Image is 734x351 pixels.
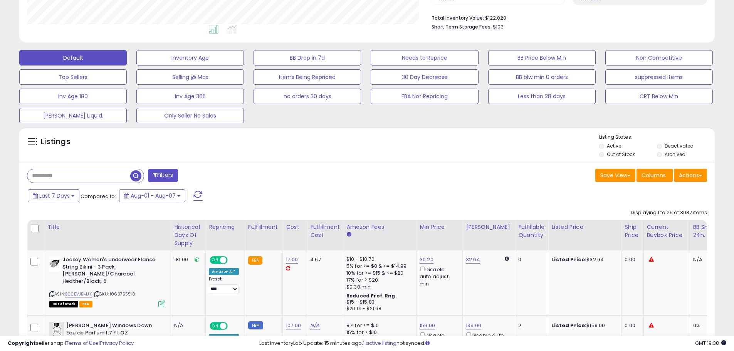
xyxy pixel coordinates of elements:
b: Listed Price: [551,256,586,263]
button: Inv Age 365 [136,89,244,104]
div: 0.00 [625,256,637,263]
button: CPT Below Min [605,89,713,104]
button: Top Sellers [19,69,127,85]
button: 30 Day Decrease [371,69,478,85]
small: Amazon Fees. [346,231,351,238]
div: 0 [518,256,542,263]
div: $32.64 [551,256,615,263]
small: FBA [248,256,262,265]
div: Title [47,223,168,231]
b: [PERSON_NAME] Windows Down Eau de Parfum 1.7 Fl. OZ [66,322,160,338]
button: Inv Age 180 [19,89,127,104]
button: Columns [637,169,673,182]
a: 32.64 [466,256,480,264]
span: FBA [79,301,92,307]
button: Less than 28 days [488,89,596,104]
span: Columns [642,171,666,179]
button: Aug-01 - Aug-07 [119,189,185,202]
div: $159.00 [551,322,615,329]
span: ON [210,323,220,329]
div: $20.01 - $21.68 [346,306,410,312]
div: 0.00 [625,322,637,329]
button: Last 7 Days [28,189,79,202]
span: Last 7 Days [39,192,70,200]
div: Fulfillable Quantity [518,223,545,239]
button: BB Price Below Min [488,50,596,65]
div: 17% for > $20 [346,277,410,284]
span: Compared to: [81,193,116,200]
div: Current Buybox Price [647,223,687,239]
b: Listed Price: [551,322,586,329]
button: Only Seller No Sales [136,108,244,123]
div: [PERSON_NAME] [466,223,512,231]
div: Fulfillment Cost [310,223,340,239]
div: Cost [286,223,304,231]
button: BB Drop in 7d [254,50,361,65]
a: 1 active listing [363,339,396,347]
button: Items Being Repriced [254,69,361,85]
div: Last InventoryLab Update: 15 minutes ago, not synced. [259,340,726,347]
img: 41jiEAcftdL._SL40_.jpg [49,322,64,338]
button: Inventory Age [136,50,244,65]
span: ON [210,257,220,264]
div: Fulfillment [248,223,279,231]
div: Amazon Fees [346,223,413,231]
span: Aug-01 - Aug-07 [131,192,176,200]
div: 0% [693,322,719,329]
span: | SKU: 1063755510 [93,291,135,297]
li: $122,020 [432,13,701,22]
span: $103 [493,23,504,30]
span: All listings that are currently out of stock and unavailable for purchase on Amazon [49,301,78,307]
button: FBA Not Repricing [371,89,478,104]
button: Save View [595,169,635,182]
a: Privacy Policy [100,339,134,347]
label: Deactivated [665,143,694,149]
label: Out of Stock [607,151,635,158]
div: 10% for >= $15 & <= $20 [346,270,410,277]
div: $0.30 min [346,284,410,291]
div: seller snap | | [8,340,134,347]
a: 30.20 [420,256,433,264]
div: BB Share 24h. [693,223,721,239]
a: 17.00 [286,256,298,264]
label: Archived [665,151,685,158]
div: 4.67 [310,256,337,263]
button: Filters [148,169,178,182]
div: Displaying 1 to 25 of 3037 items [631,209,707,217]
img: 41Rya3Pz1AL._SL40_.jpg [49,256,60,272]
div: Ship Price [625,223,640,239]
div: N/A [693,256,719,263]
p: Listing States: [599,134,715,141]
strong: Copyright [8,339,36,347]
button: Selling @ Max [136,69,244,85]
div: $10 - $10.76 [346,256,410,263]
div: Min Price [420,223,459,231]
span: OFF [227,257,239,264]
div: Amazon AI * [209,268,239,275]
div: $15 - $15.83 [346,299,410,306]
span: OFF [227,323,239,329]
b: Jockey Women's Underwear Elance String Bikini - 3 Pack, [PERSON_NAME]/Charcoal Heather/Black, 6 [62,256,156,287]
button: BB blw min 0 orders [488,69,596,85]
div: 8% for <= $10 [346,322,410,329]
a: N/A [310,322,319,329]
a: Terms of Use [66,339,99,347]
label: Active [607,143,621,149]
div: N/A [174,322,200,329]
b: Short Term Storage Fees: [432,24,492,30]
button: suppressed items [605,69,713,85]
a: B00EVJBMJY [65,291,92,297]
button: Actions [674,169,707,182]
div: Disable auto adjust min [420,265,457,287]
b: Reduced Prof. Rng. [346,292,397,299]
button: [PERSON_NAME] Liquid. [19,108,127,123]
h5: Listings [41,136,71,147]
a: 199.00 [466,322,481,329]
div: 5% for >= $0 & <= $14.99 [346,263,410,270]
button: Default [19,50,127,65]
div: 181.00 [174,256,200,263]
b: Total Inventory Value: [432,15,484,21]
div: Repricing [209,223,242,231]
div: ASIN: [49,256,165,306]
div: 2 [518,322,542,329]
